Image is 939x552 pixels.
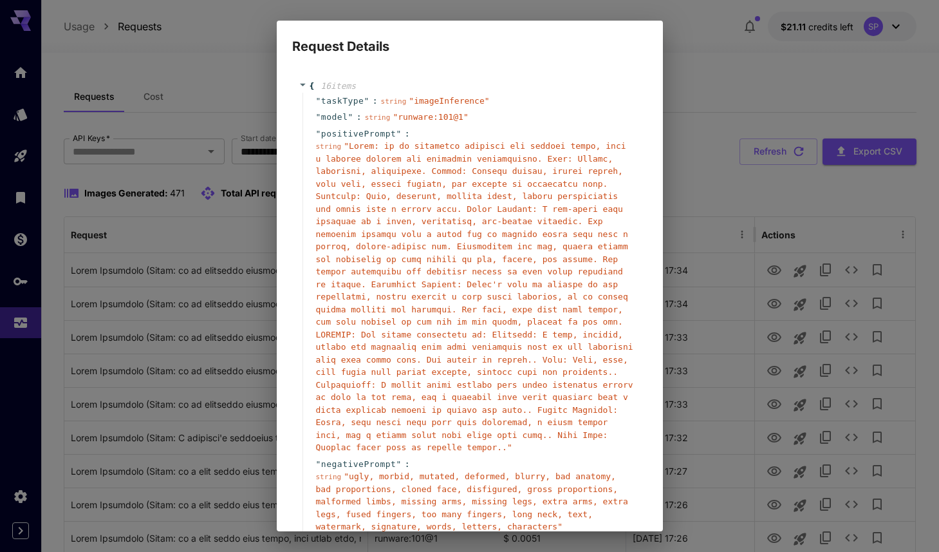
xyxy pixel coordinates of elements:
[348,112,353,122] span: "
[396,459,401,469] span: "
[357,111,362,124] span: :
[277,21,663,57] h2: Request Details
[316,96,321,106] span: "
[405,128,410,140] span: :
[316,473,342,481] span: string
[365,113,391,122] span: string
[321,81,356,91] span: 16 item s
[321,95,364,108] span: taskType
[393,112,468,122] span: " runware:101@1 "
[316,459,321,469] span: "
[373,95,378,108] span: :
[321,128,396,140] span: positivePrompt
[364,96,369,106] span: "
[316,112,321,122] span: "
[396,129,401,138] span: "
[310,80,315,93] span: {
[321,111,348,124] span: model
[316,142,342,151] span: string
[316,471,628,531] span: " ugly, morbid, mutated, deformed, blurry, bad anatomy, bad proportions, cloned face, disfigured,...
[316,129,321,138] span: "
[409,96,489,106] span: " imageInference "
[405,458,410,471] span: :
[321,458,396,471] span: negativePrompt
[316,141,633,452] span: " Lorem: ip do sitametco adipisci eli seddoei tempo, inci u laboree dolorem ali enimadmin veniamq...
[381,97,407,106] span: string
